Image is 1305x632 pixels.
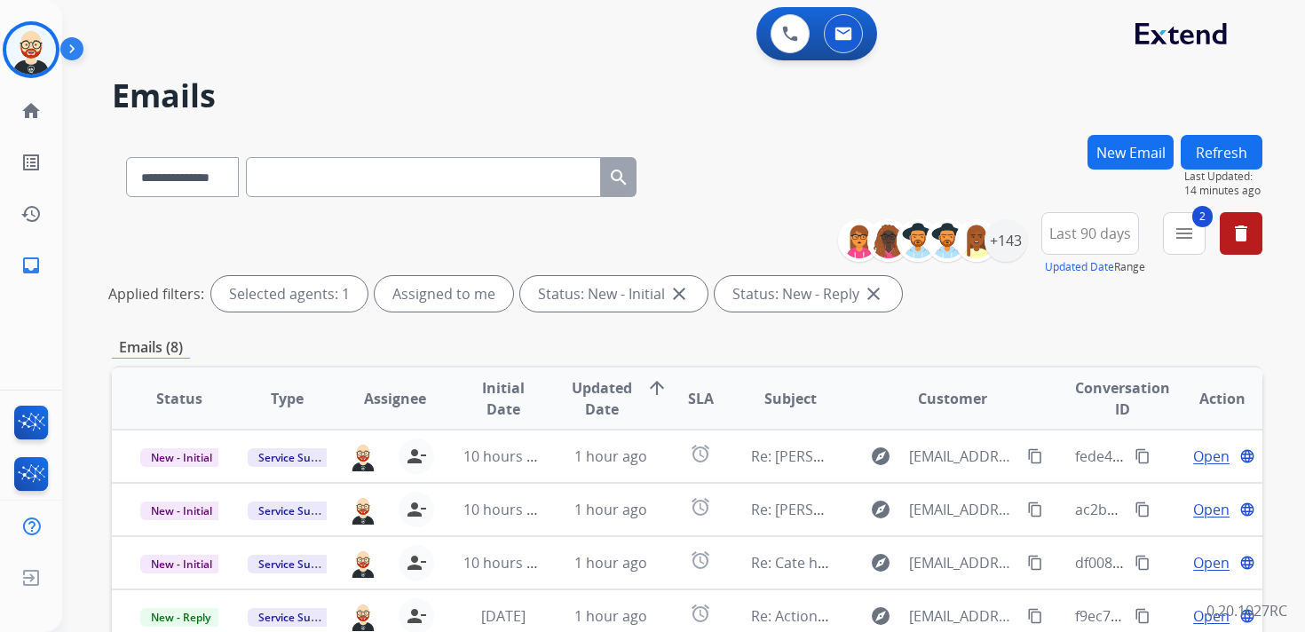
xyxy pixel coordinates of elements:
[646,377,668,399] mat-icon: arrow_upward
[1193,552,1230,573] span: Open
[463,500,551,519] span: 10 hours ago
[1239,555,1255,571] mat-icon: language
[1174,223,1195,244] mat-icon: menu
[690,549,711,571] mat-icon: alarm
[1135,502,1151,517] mat-icon: content_copy
[1239,448,1255,464] mat-icon: language
[406,446,427,467] mat-icon: person_remove
[751,553,1022,573] span: Re: Cate has been delivered for servicing
[909,446,1017,467] span: [EMAIL_ADDRESS][DOMAIN_NAME]
[20,100,42,122] mat-icon: home
[572,377,632,420] span: Updated Date
[574,606,647,626] span: 1 hour ago
[574,500,647,519] span: 1 hour ago
[406,605,427,627] mat-icon: person_remove
[520,276,708,312] div: Status: New - Initial
[156,388,202,409] span: Status
[751,500,1102,519] span: Re: [PERSON_NAME] has been delivered for servicing
[1027,608,1043,624] mat-icon: content_copy
[690,496,711,517] mat-icon: alarm
[870,446,891,467] mat-icon: explore
[909,499,1017,520] span: [EMAIL_ADDRESS][DOMAIN_NAME]
[20,203,42,225] mat-icon: history
[574,553,647,573] span: 1 hour ago
[870,552,891,573] mat-icon: explore
[463,377,542,420] span: Initial Date
[20,152,42,173] mat-icon: list_alt
[1193,605,1230,627] span: Open
[764,388,817,409] span: Subject
[918,388,987,409] span: Customer
[574,446,647,466] span: 1 hour ago
[1027,448,1043,464] mat-icon: content_copy
[1027,555,1043,571] mat-icon: content_copy
[112,78,1262,114] h2: Emails
[20,255,42,276] mat-icon: inbox
[1230,223,1252,244] mat-icon: delete
[863,283,884,304] mat-icon: close
[1049,230,1131,237] span: Last 90 days
[1163,212,1206,255] button: 2
[1184,170,1262,184] span: Last Updated:
[375,276,513,312] div: Assigned to me
[108,283,204,304] p: Applied filters:
[140,608,221,627] span: New - Reply
[140,555,223,573] span: New - Initial
[690,603,711,624] mat-icon: alarm
[364,388,426,409] span: Assignee
[481,606,526,626] span: [DATE]
[1075,377,1170,420] span: Conversation ID
[349,601,377,631] img: agent-avatar
[1135,608,1151,624] mat-icon: content_copy
[140,502,223,520] span: New - Initial
[1184,184,1262,198] span: 14 minutes ago
[1041,212,1139,255] button: Last 90 days
[1135,555,1151,571] mat-icon: content_copy
[1045,260,1114,274] button: Updated Date
[248,502,349,520] span: Service Support
[349,494,377,525] img: agent-avatar
[608,167,629,188] mat-icon: search
[112,336,190,359] p: Emails (8)
[463,446,551,466] span: 10 hours ago
[248,448,349,467] span: Service Support
[211,276,368,312] div: Selected agents: 1
[1027,502,1043,517] mat-icon: content_copy
[140,448,223,467] span: New - Initial
[909,552,1017,573] span: [EMAIL_ADDRESS][DOMAIN_NAME]
[1193,499,1230,520] span: Open
[463,553,551,573] span: 10 hours ago
[6,25,56,75] img: avatar
[1239,502,1255,517] mat-icon: language
[406,552,427,573] mat-icon: person_remove
[985,219,1027,262] div: +143
[1181,135,1262,170] button: Refresh
[248,555,349,573] span: Service Support
[715,276,902,312] div: Status: New - Reply
[1154,367,1262,430] th: Action
[1193,446,1230,467] span: Open
[909,605,1017,627] span: [EMAIL_ADDRESS][DOMAIN_NAME]
[751,446,1140,466] span: Re: [PERSON_NAME] has been shipped to you for servicing
[1087,135,1174,170] button: New Email
[688,388,714,409] span: SLA
[1135,448,1151,464] mat-icon: content_copy
[870,499,891,520] mat-icon: explore
[349,548,377,578] img: agent-avatar
[349,441,377,471] img: agent-avatar
[668,283,690,304] mat-icon: close
[1192,206,1213,227] span: 2
[1045,259,1145,274] span: Range
[1206,600,1287,621] p: 0.20.1027RC
[870,605,891,627] mat-icon: explore
[406,499,427,520] mat-icon: person_remove
[271,388,304,409] span: Type
[690,443,711,464] mat-icon: alarm
[248,608,349,627] span: Service Support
